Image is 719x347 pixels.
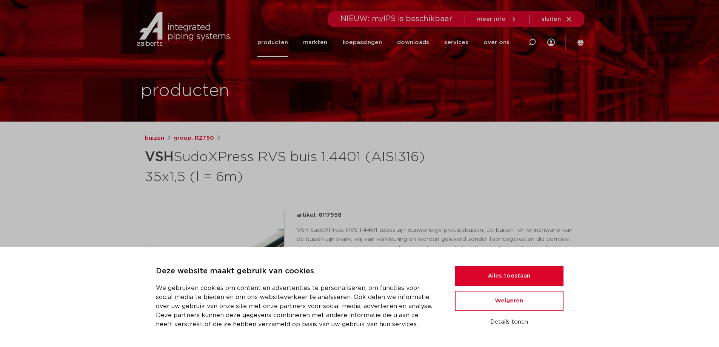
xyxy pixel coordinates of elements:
a: markten [303,28,327,57]
a: sluiten [542,16,572,23]
span: NIEUW: myIPS is beschikbaar [340,15,453,23]
button: Details tonen [455,316,563,328]
a: meer info [477,16,517,23]
h1: producten [141,79,229,103]
p: VSH SudoXPress RVS 1.4401 tubes zijn dunwandige precisiebuizen. De buiten- en binnenwand van de b... [297,226,574,271]
span: sluiten [542,16,561,22]
a: toepassingen [342,28,382,57]
nav: Menu [257,28,510,57]
a: downloads [397,28,429,57]
p: Deze website maakt gebruik van cookies [156,265,437,278]
a: over ons [483,28,510,57]
a: services [444,28,468,57]
button: Weigeren [455,291,563,311]
a: groep: R2750 [174,134,214,143]
strong: VSH [145,150,174,164]
span: meer info [477,16,506,22]
h1: SudoXPress RVS buis 1.4401 (AISI316) 35x1,5 (l = 6m) [145,146,428,187]
button: Alles toestaan [455,266,563,286]
a: producten [257,28,288,57]
a: buizen [145,134,164,143]
p: artikel: 6117958 [297,211,342,220]
p: We gebruiken cookies om content en advertenties te personaliseren, om functies voor social media ... [156,284,437,329]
